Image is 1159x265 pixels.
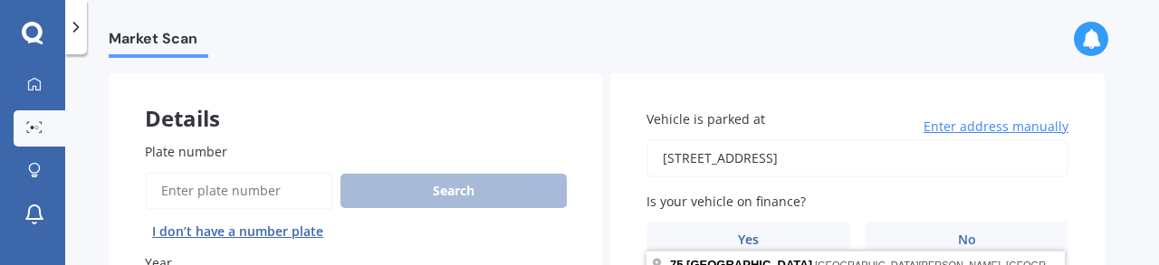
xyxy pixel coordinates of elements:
span: Plate number [145,143,227,160]
div: Details [109,73,603,128]
span: Market Scan [109,30,208,54]
span: Is your vehicle on finance? [647,193,806,210]
button: I don’t have a number plate [145,217,330,246]
input: Enter plate number [145,172,333,210]
span: Yes [738,232,759,248]
span: Vehicle is parked at [647,110,765,128]
span: Enter address manually [924,118,1068,136]
span: No [958,232,976,248]
input: Enter address [647,139,1068,177]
